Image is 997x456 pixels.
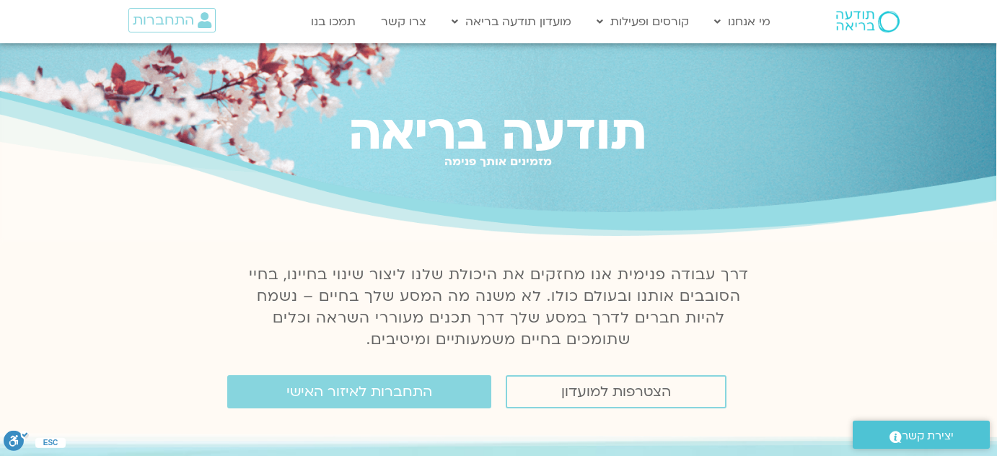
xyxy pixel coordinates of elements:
[286,384,432,400] span: התחברות לאיזור האישי
[707,8,778,35] a: מי אנחנו
[133,12,194,28] span: התחברות
[853,421,990,449] a: יצירת קשר
[240,264,757,351] p: דרך עבודה פנימית אנו מחזקים את היכולת שלנו ליצור שינוי בחיינו, בחיי הסובבים אותנו ובעולם כולו. לא...
[836,11,900,32] img: תודעה בריאה
[902,426,954,446] span: יצירת קשר
[561,384,671,400] span: הצטרפות למועדון
[589,8,696,35] a: קורסים ופעילות
[227,375,491,408] a: התחברות לאיזור האישי
[128,8,216,32] a: התחברות
[506,375,726,408] a: הצטרפות למועדון
[374,8,434,35] a: צרו קשר
[304,8,363,35] a: תמכו בנו
[444,8,579,35] a: מועדון תודעה בריאה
